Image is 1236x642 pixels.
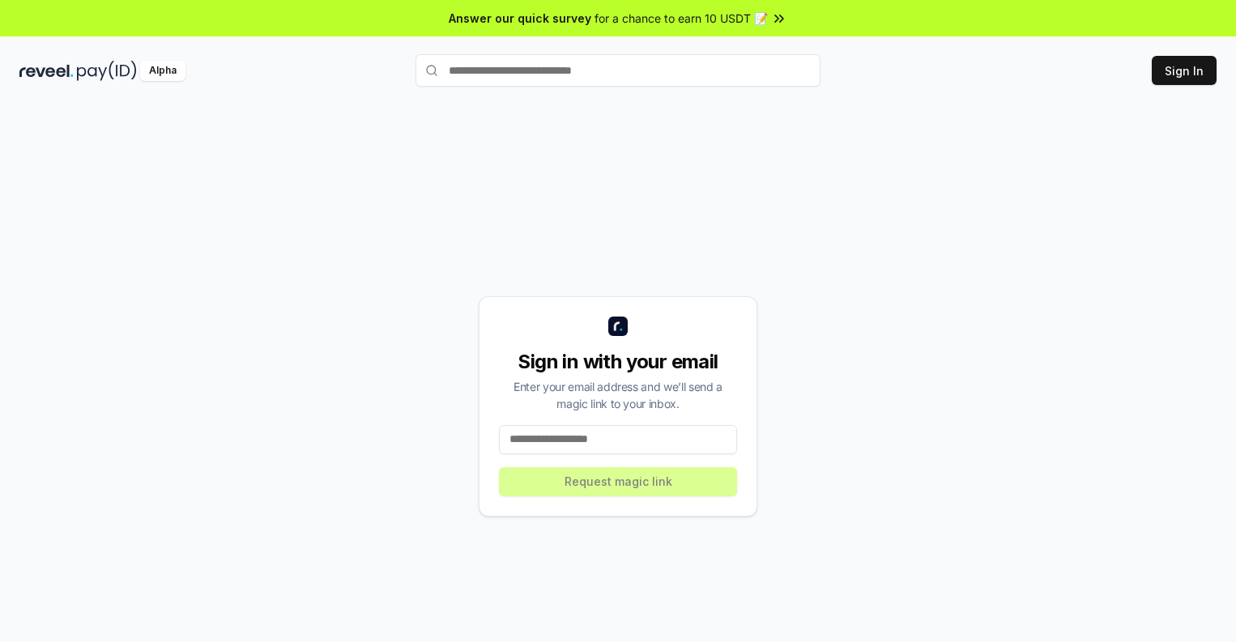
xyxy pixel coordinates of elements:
[77,61,137,81] img: pay_id
[19,61,74,81] img: reveel_dark
[449,10,591,27] span: Answer our quick survey
[1152,56,1217,85] button: Sign In
[140,61,185,81] div: Alpha
[499,378,737,412] div: Enter your email address and we’ll send a magic link to your inbox.
[499,349,737,375] div: Sign in with your email
[608,317,628,336] img: logo_small
[595,10,768,27] span: for a chance to earn 10 USDT 📝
